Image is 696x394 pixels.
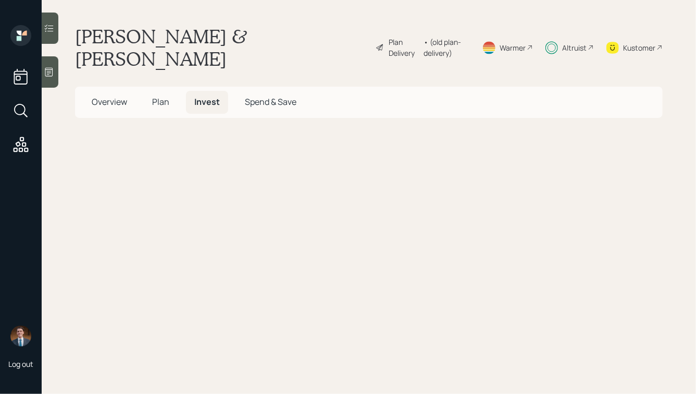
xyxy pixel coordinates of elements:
[623,42,655,53] div: Kustomer
[424,37,469,58] div: • (old plan-delivery)
[92,96,127,108] span: Overview
[194,96,220,108] span: Invest
[500,42,526,53] div: Warmer
[389,37,418,58] div: Plan Delivery
[152,96,169,108] span: Plan
[245,96,296,108] span: Spend & Save
[562,42,587,53] div: Altruist
[10,326,31,347] img: hunter_neumayer.jpg
[75,25,367,70] h1: [PERSON_NAME] & [PERSON_NAME]
[8,359,33,369] div: Log out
